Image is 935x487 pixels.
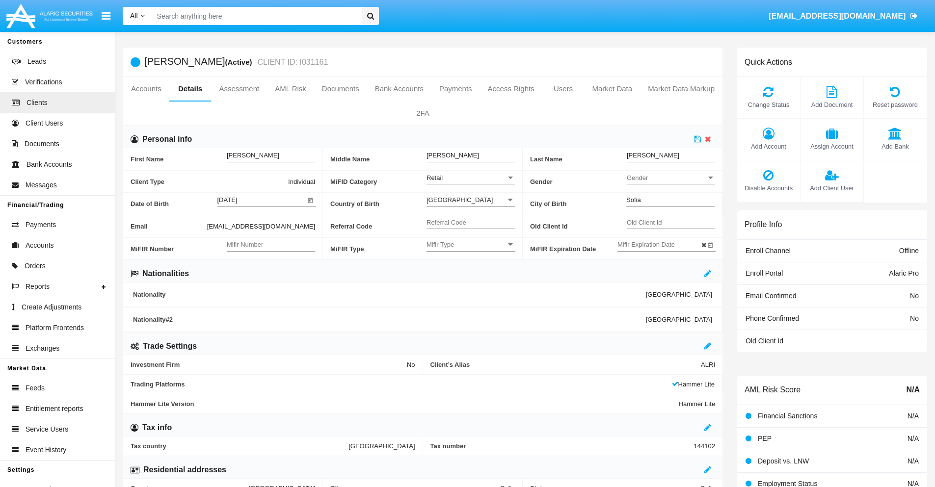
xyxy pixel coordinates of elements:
[131,361,407,368] span: Investment Firm
[27,56,46,67] span: Leads
[152,7,359,25] input: Search
[26,180,57,190] span: Messages
[288,177,315,187] span: Individual
[908,435,919,442] span: N/A
[908,457,919,465] span: N/A
[133,291,646,298] span: Nationality
[805,183,858,193] span: Add Client User
[742,100,795,109] span: Change Status
[348,442,415,450] span: [GEOGRAPHIC_DATA]
[407,361,415,368] span: No
[255,58,328,66] small: CLIENT ID: I031161
[131,221,207,231] span: Email
[908,412,919,420] span: N/A
[745,57,792,67] h6: Quick Actions
[131,442,348,450] span: Tax country
[646,316,712,323] span: [GEOGRAPHIC_DATA]
[910,314,919,322] span: No
[758,412,817,420] span: Financial Sanctions
[330,193,427,215] span: Country of Birth
[25,139,59,149] span: Documents
[869,100,922,109] span: Reset password
[430,361,701,368] span: Client’s Alias
[26,424,68,435] span: Service Users
[169,77,212,101] a: Details
[910,292,919,300] span: No
[530,171,627,193] span: Gender
[131,193,217,215] span: Date of Birth
[906,384,920,396] span: N/A
[430,442,694,450] span: Tax number
[27,98,48,108] span: Clients
[26,404,83,414] span: Entitlement reports
[530,148,627,170] span: Last Name
[123,77,169,101] a: Accounts
[5,1,94,30] img: Logo image
[758,457,809,465] span: Deposit vs. LNW
[131,177,288,187] span: Client Type
[701,361,715,368] span: ALRI
[25,77,62,87] span: Verifications
[131,381,672,388] span: Trading Platforms
[144,56,328,68] h5: [PERSON_NAME]
[143,464,226,475] h6: Residential addresses
[131,238,227,260] span: MiFIR Number
[131,148,227,170] span: First Name
[330,215,427,237] span: Referral Code
[330,148,427,170] span: Middle Name
[742,183,795,193] span: Disable Accounts
[26,282,50,292] span: Reports
[207,221,315,231] span: [EMAIL_ADDRESS][DOMAIN_NAME]
[27,159,72,170] span: Bank Accounts
[142,422,172,433] h6: Tax info
[431,77,480,101] a: Payments
[142,268,189,279] h6: Nationalities
[26,220,56,230] span: Payments
[314,77,367,101] a: Documents
[672,381,715,388] span: Hammer Lite
[899,247,919,255] span: Offline
[26,240,54,251] span: Accounts
[746,314,799,322] span: Phone Confirmed
[131,400,679,408] span: Hammer Lite Version
[745,385,801,394] h6: AML Risk Score
[22,302,81,312] span: Create Adjustments
[694,442,715,450] span: 144102
[26,118,63,128] span: Client Users
[889,269,919,277] span: Alaric Pro
[130,12,138,20] span: All
[869,142,922,151] span: Add Bank
[26,343,59,354] span: Exchanges
[133,316,646,323] span: Nationality #2
[584,77,640,101] a: Market Data
[646,291,712,298] span: [GEOGRAPHIC_DATA]
[123,11,152,21] a: All
[26,323,84,333] span: Platform Frontends
[746,337,783,345] span: Old Client Id
[745,220,782,229] h6: Profile Info
[26,445,66,455] span: Event History
[26,383,45,393] span: Feeds
[530,238,617,260] span: MiFIR Expiration Date
[769,12,906,20] span: [EMAIL_ADDRESS][DOMAIN_NAME]
[142,134,192,145] h6: Personal info
[530,193,626,215] span: City of Birth
[330,238,427,260] span: MiFIR Type
[805,100,858,109] span: Add Document
[225,56,255,68] div: (Active)
[746,292,796,300] span: Email Confirmed
[25,261,46,271] span: Orders
[427,174,443,181] span: Retail
[427,240,506,249] span: Mifir Type
[746,269,783,277] span: Enroll Portal
[267,77,314,101] a: AML Risk
[211,77,267,101] a: Assessment
[706,239,716,249] button: Open calendar
[123,102,722,125] a: 2FA
[742,142,795,151] span: Add Account
[640,77,722,101] a: Market Data Markup
[758,435,772,442] span: PEP
[679,400,715,408] span: Hammer Lite
[306,195,316,205] button: Open calendar
[746,247,791,255] span: Enroll Channel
